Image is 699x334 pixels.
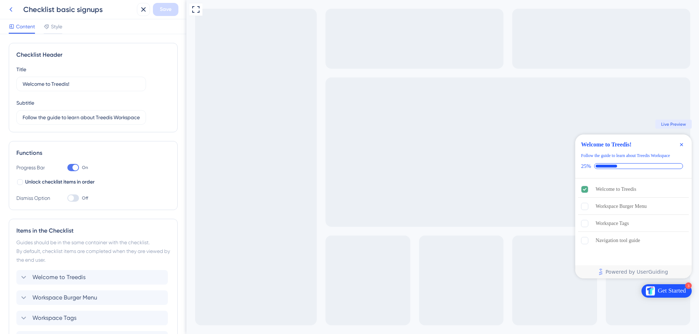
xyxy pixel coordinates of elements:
span: Live Preview [475,121,499,127]
div: Checklist items [389,178,505,265]
div: Items in the Checklist [16,226,170,235]
div: Workspace Tags is incomplete. [392,216,502,232]
div: Subtitle [16,98,34,107]
input: Header 1 [23,80,140,88]
div: Workspace Burger Menu is incomplete. [392,198,502,215]
div: Navigation tool guide is incomplete. [392,233,502,249]
div: Dismiss Option [16,194,53,202]
div: Welcome to Treedis is complete. [392,181,502,198]
div: Functions [16,149,170,157]
span: Workspace Burger Menu [32,293,97,302]
div: Workspace Burger Menu [409,202,460,211]
div: Checklist Header [16,51,170,59]
div: Get Started [471,287,499,295]
div: Checklist basic signups [23,4,134,15]
span: Off [82,195,88,201]
div: Guides should be in the same container with the checklist. By default, checklist items are comple... [16,238,170,264]
div: Checklist progress: 25% [395,163,499,169]
span: Powered by UserGuiding [419,267,482,276]
span: Unlock checklist items in order [25,178,95,186]
div: Welcome to Treedis! [395,140,445,149]
input: Header 2 [23,113,140,121]
span: Save [160,5,171,14]
div: Open Get Started checklist, remaining modules: 3 [455,284,505,298]
div: Progress Bar [16,163,53,172]
span: Content [16,22,35,31]
div: Follow the guide to learn about Treedis Workspace [395,152,483,159]
div: Welcome to Treedis [409,185,450,194]
img: launcher-image-alternative-text [459,286,469,295]
div: Checklist Container [389,134,505,278]
div: 3 [499,282,505,289]
button: Save [153,3,178,16]
div: 25% [395,163,405,169]
div: Close Checklist [491,140,499,149]
div: Navigation tool guide [409,236,454,245]
div: Workspace Tags [409,219,442,228]
span: Welcome to Treedis [32,273,86,282]
span: On [82,165,88,170]
div: Footer [389,265,505,278]
span: Workspace Tags [32,314,76,322]
div: Title [16,65,26,74]
span: Style [51,22,62,31]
